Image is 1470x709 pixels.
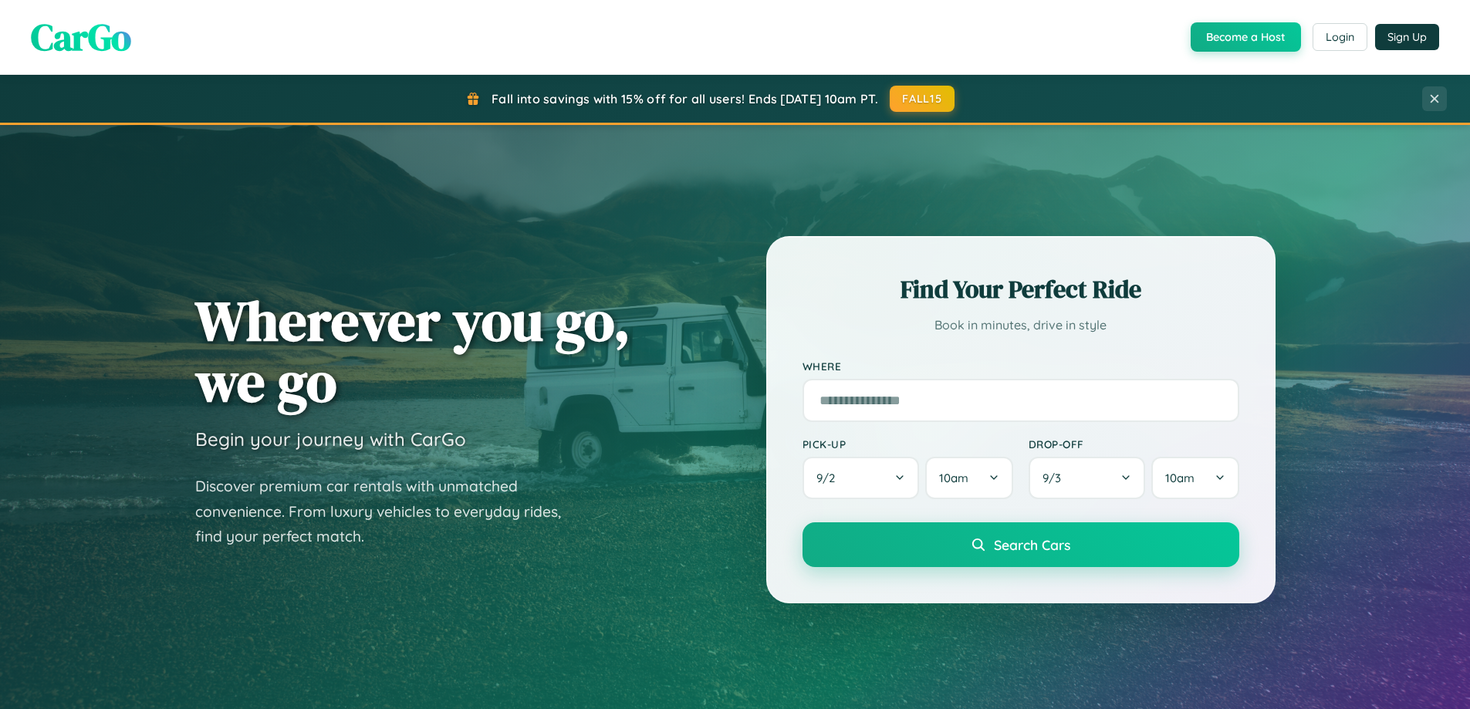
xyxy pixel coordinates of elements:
[492,91,878,106] span: Fall into savings with 15% off for all users! Ends [DATE] 10am PT.
[994,536,1070,553] span: Search Cars
[925,457,1012,499] button: 10am
[1165,471,1195,485] span: 10am
[1375,24,1439,50] button: Sign Up
[803,457,920,499] button: 9/2
[1191,22,1301,52] button: Become a Host
[803,522,1239,567] button: Search Cars
[803,437,1013,451] label: Pick-up
[803,360,1239,373] label: Where
[195,290,630,412] h1: Wherever you go, we go
[1313,23,1367,51] button: Login
[195,474,581,549] p: Discover premium car rentals with unmatched convenience. From luxury vehicles to everyday rides, ...
[31,12,131,62] span: CarGo
[816,471,843,485] span: 9 / 2
[803,314,1239,336] p: Book in minutes, drive in style
[939,471,968,485] span: 10am
[195,427,466,451] h3: Begin your journey with CarGo
[890,86,955,112] button: FALL15
[803,272,1239,306] h2: Find Your Perfect Ride
[1029,457,1146,499] button: 9/3
[1151,457,1239,499] button: 10am
[1029,437,1239,451] label: Drop-off
[1043,471,1069,485] span: 9 / 3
